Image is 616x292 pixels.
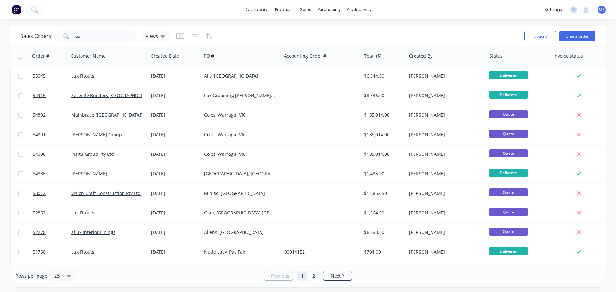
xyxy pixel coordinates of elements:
[151,190,199,196] div: [DATE]
[489,149,528,157] span: Quote
[242,5,272,14] a: dashboard
[151,151,199,157] div: [DATE]
[33,125,71,144] a: 54891
[489,110,528,118] span: Quote
[21,33,51,39] h1: Sales Orders
[204,229,275,236] div: Allens, [GEOGRAPHIC_DATA]
[364,112,402,118] div: $135,014.00
[409,190,480,196] div: [PERSON_NAME]
[409,53,432,59] div: Created By
[33,164,71,183] a: 54835
[151,229,199,236] div: [DATE]
[409,229,480,236] div: [PERSON_NAME]
[33,249,46,255] span: 51758
[364,249,402,255] div: $704.00
[297,5,314,14] div: sales
[204,92,275,99] div: Lux Grooming [PERSON_NAME] Shop, Tweed Heads [GEOGRAPHIC_DATA]
[33,210,46,216] span: 52853
[489,208,528,216] span: Quote
[33,145,71,164] a: 54890
[151,171,199,177] div: [DATE]
[364,131,402,138] div: $135,014.00
[33,131,46,138] span: 54891
[271,273,289,279] span: Previous
[151,249,199,255] div: [DATE]
[33,190,46,196] span: 53012
[74,30,137,43] input: Search...
[364,190,402,196] div: $11,852.50
[272,5,297,14] div: products
[151,131,199,138] div: [DATE]
[151,112,199,118] div: [DATE]
[204,112,275,118] div: Coles, Warragul VIC
[151,210,199,216] div: [DATE]
[71,190,141,196] a: Vision Craft Construction Pty Ltd
[33,184,71,203] a: 53012
[489,130,528,138] span: Quote
[284,249,305,255] a: 00014152
[409,171,480,177] div: [PERSON_NAME]
[204,249,275,255] div: Nude Lucy, Pac Fair
[489,71,528,79] span: Delivered
[409,151,480,157] div: [PERSON_NAME]
[32,53,49,59] div: Order #
[364,210,402,216] div: $1,364.00
[297,271,307,281] a: Page 1 is your current page
[409,210,480,216] div: [PERSON_NAME]
[204,53,214,59] div: PO #
[33,92,46,99] span: 54915
[71,92,154,98] a: Serenity Builders [GEOGRAPHIC_DATA]
[524,31,556,41] button: Options
[151,53,179,59] div: Created Date
[146,33,158,39] span: Views
[12,5,21,14] img: Factory
[599,7,605,13] span: MB
[71,131,122,138] a: [PERSON_NAME] Group
[264,273,293,279] a: Previous page
[409,131,480,138] div: [PERSON_NAME]
[71,229,116,235] a: aflux Interior Linings
[33,151,46,157] span: 54890
[489,169,528,177] span: Delivered
[204,73,275,79] div: Ally, [GEOGRAPHIC_DATA]
[15,273,47,279] span: Rows per page
[489,247,528,255] span: Delivered
[204,171,275,177] div: [GEOGRAPHIC_DATA], [GEOGRAPHIC_DATA]
[364,53,381,59] div: Total ($)
[489,188,528,196] span: Quote
[33,262,71,281] a: 50839
[409,112,480,118] div: [PERSON_NAME]
[261,271,355,281] ul: Pagination
[489,228,528,236] span: Quote
[489,53,503,59] div: Status
[204,210,275,216] div: Glue, [GEOGRAPHIC_DATA] [GEOGRAPHIC_DATA]
[553,53,583,59] div: Invoice status
[364,151,402,157] div: $135,014.00
[541,5,565,14] div: settings
[33,223,71,242] a: 52278
[71,249,94,255] a: Lux Fitouts
[71,210,94,216] a: Lux Fitouts
[33,66,71,86] a: 55045
[33,229,46,236] span: 52278
[364,171,402,177] div: $1,485.00
[409,249,480,255] div: [PERSON_NAME]
[344,5,375,14] div: productivity
[204,151,275,157] div: Coles, Warragul VIC
[559,31,595,41] button: Create order
[33,73,46,79] span: 55045
[364,229,402,236] div: $6,193.00
[71,53,106,59] div: Customer Name
[33,86,71,105] a: 54915
[409,92,480,99] div: [PERSON_NAME]
[364,73,402,79] div: $6,644.00
[309,271,319,281] a: Page 2
[33,112,46,118] span: 54892
[151,73,199,79] div: [DATE]
[489,91,528,99] span: Delivered
[323,273,352,279] a: Next page
[331,273,341,279] span: Next
[204,131,275,138] div: Coles, Warragul VIC
[33,242,71,262] a: 51758
[71,171,107,177] a: [PERSON_NAME]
